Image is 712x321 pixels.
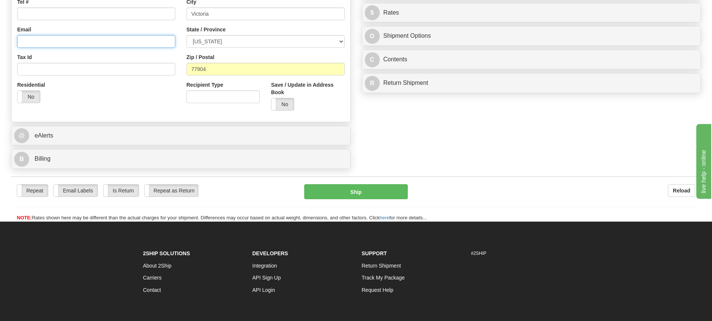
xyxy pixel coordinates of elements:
strong: 2Ship Solutions [143,250,190,256]
b: Reload [673,188,690,194]
strong: Developers [252,250,288,256]
label: Repeat [17,185,48,197]
a: Return Shipment [362,263,401,269]
div: live help - online [6,4,69,13]
a: Integration [252,263,277,269]
label: Repeat as Return [145,185,198,197]
label: Is Return [104,185,139,197]
a: CContents [365,52,698,67]
a: API Login [252,287,275,293]
label: Residential [17,81,45,89]
a: $Rates [365,5,698,21]
label: Tax Id [17,53,32,61]
span: B [14,152,29,167]
h6: #2SHIP [471,251,569,256]
a: About 2Ship [143,263,172,269]
a: @ eAlerts [14,128,348,143]
span: $ [365,5,380,20]
label: No [271,98,294,110]
label: Email [17,26,31,33]
label: Zip / Postal [187,53,215,61]
strong: Support [362,250,387,256]
a: RReturn Shipment [365,75,698,91]
span: C [365,52,380,67]
label: State / Province [187,26,226,33]
a: Track My Package [362,275,405,281]
span: Billing [34,155,50,162]
a: B Billing [14,151,348,167]
button: Reload [668,184,695,197]
label: Recipient Type [187,81,224,89]
a: Contact [143,287,161,293]
div: Rates shown here may be different than the actual charges for your shipment. Differences may occu... [11,214,701,222]
label: Save / Update in Address Book [271,81,344,96]
span: @ [14,128,29,143]
iframe: chat widget [695,122,711,198]
a: Request Help [362,287,394,293]
span: NOTE: [17,215,32,220]
button: Ship [304,184,408,199]
label: No [18,91,40,103]
span: eAlerts [34,132,53,139]
a: OShipment Options [365,28,698,44]
a: API Sign Up [252,275,281,281]
a: here [380,215,389,220]
label: Email Labels [54,185,98,197]
a: Carriers [143,275,162,281]
span: O [365,29,380,44]
span: R [365,76,380,91]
